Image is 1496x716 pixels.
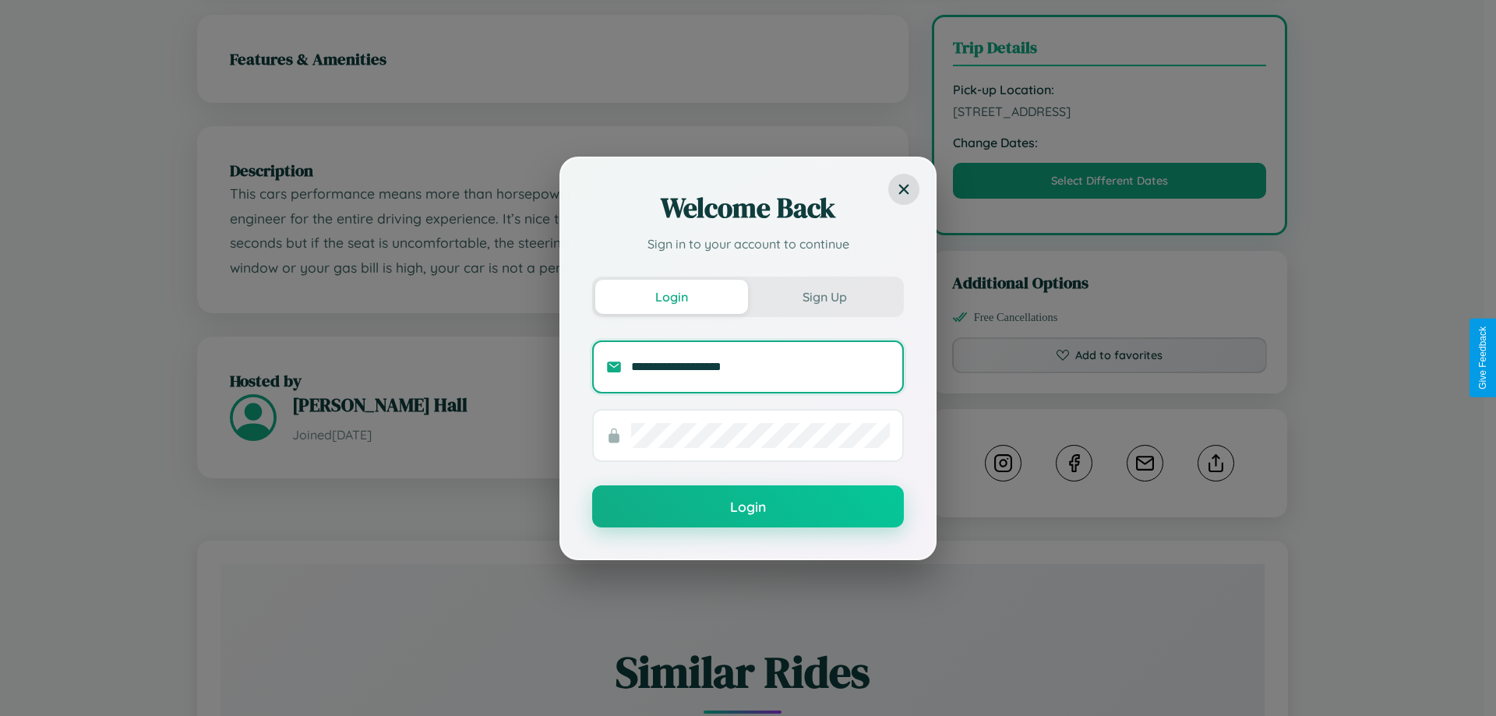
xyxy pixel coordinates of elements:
div: Give Feedback [1477,326,1488,390]
button: Login [592,485,904,527]
button: Login [595,280,748,314]
button: Sign Up [748,280,901,314]
p: Sign in to your account to continue [592,235,904,253]
h2: Welcome Back [592,189,904,227]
